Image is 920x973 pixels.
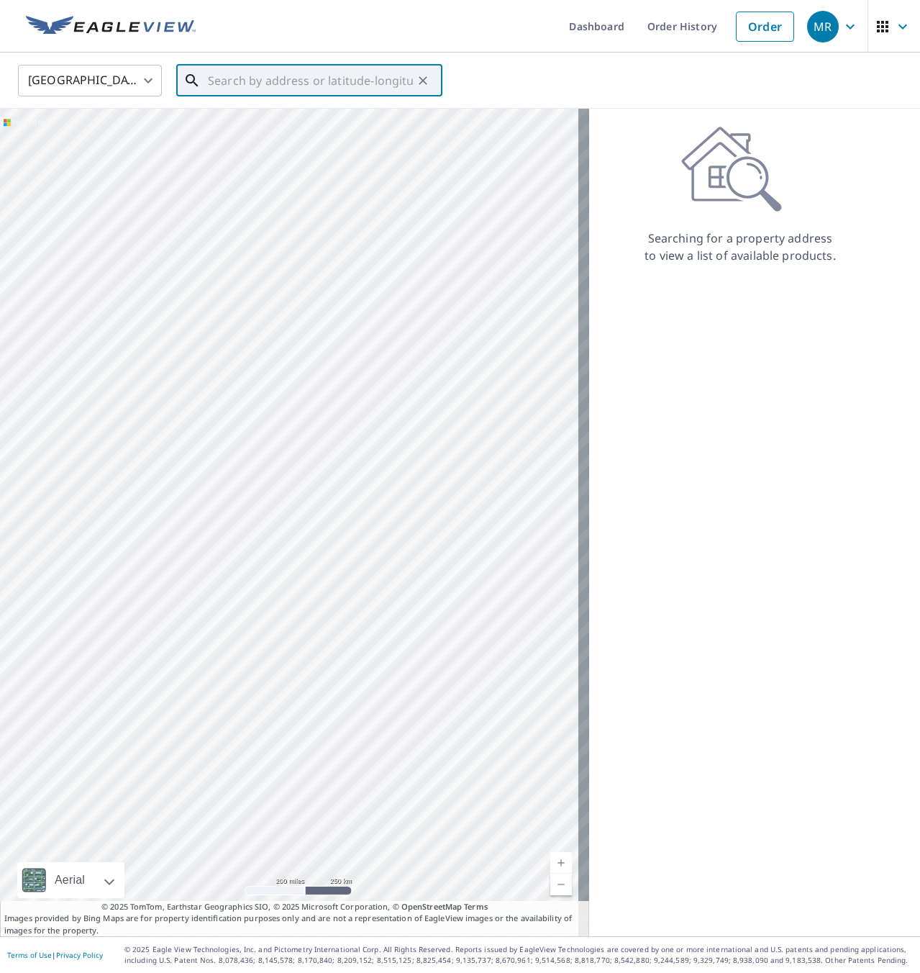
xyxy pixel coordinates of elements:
[56,950,103,960] a: Privacy Policy
[124,944,913,966] p: © 2025 Eagle View Technologies, Inc. and Pictometry International Corp. All Rights Reserved. Repo...
[26,16,196,37] img: EV Logo
[18,60,162,101] div: [GEOGRAPHIC_DATA]
[550,852,572,874] a: Current Level 5, Zoom In
[50,862,89,898] div: Aerial
[807,11,839,42] div: MR
[7,950,52,960] a: Terms of Use
[736,12,794,42] a: Order
[7,951,103,959] p: |
[413,71,433,91] button: Clear
[17,862,124,898] div: Aerial
[464,901,488,912] a: Terms
[644,230,837,264] p: Searching for a property address to view a list of available products.
[101,901,488,913] span: © 2025 TomTom, Earthstar Geographics SIO, © 2025 Microsoft Corporation, ©
[208,60,413,101] input: Search by address or latitude-longitude
[401,901,462,912] a: OpenStreetMap
[550,874,572,895] a: Current Level 5, Zoom Out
